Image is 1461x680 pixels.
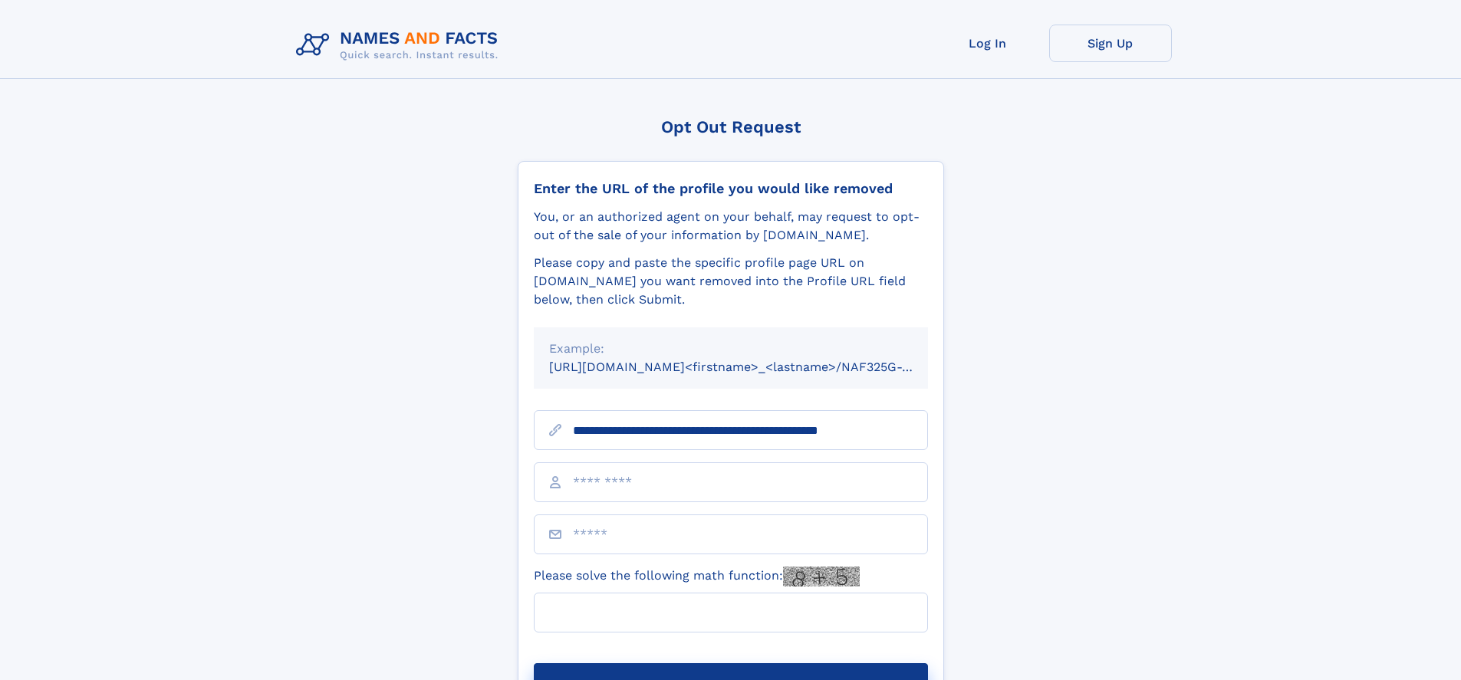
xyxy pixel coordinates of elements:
[290,25,511,66] img: Logo Names and Facts
[549,360,957,374] small: [URL][DOMAIN_NAME]<firstname>_<lastname>/NAF325G-xxxxxxxx
[534,180,928,197] div: Enter the URL of the profile you would like removed
[926,25,1049,62] a: Log In
[518,117,944,136] div: Opt Out Request
[1049,25,1172,62] a: Sign Up
[534,567,860,586] label: Please solve the following math function:
[534,254,928,309] div: Please copy and paste the specific profile page URL on [DOMAIN_NAME] you want removed into the Pr...
[549,340,913,358] div: Example:
[534,208,928,245] div: You, or an authorized agent on your behalf, may request to opt-out of the sale of your informatio...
